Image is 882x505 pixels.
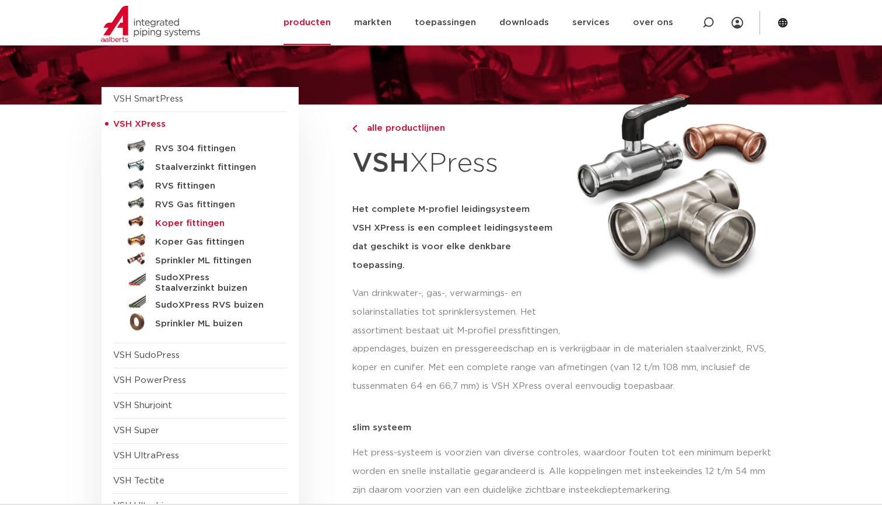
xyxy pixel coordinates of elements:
[113,268,287,294] a: SudoXPress Staalverzinkt buizen
[113,156,287,175] a: Staalverzinkt fittingen
[113,175,287,193] a: RVS fittingen
[113,451,179,460] a: VSH UltraPress
[352,200,563,275] h5: Het complete M-profiel leidingsysteem VSH XPress is een compleet leidingsysteem dat geschikt is v...
[352,423,781,432] p: slim systeem
[352,284,563,340] p: Van drinkwater-, gas-, verwarmings- en solarinstallaties tot sprinklersystemen. Het assortiment b...
[155,144,271,154] h5: RVS 304 fittingen
[113,120,166,128] span: VSH XPress
[113,376,186,385] a: VSH PowerPress
[113,95,183,103] a: VSH SmartPress
[352,121,563,135] a: alle productlijnen
[113,401,172,410] a: VSH Shurjoint
[113,193,287,212] a: RVS Gas fittingen
[113,351,180,360] a: VSH SudoPress
[155,200,271,210] h5: RVS Gas fittingen
[352,150,409,177] strong: VSH
[155,181,271,191] h5: RVS fittingen
[113,294,287,312] a: SudoXPress RVS buizen
[352,444,781,500] p: Het press-systeem is voorzien van diverse controles, waardoor fouten tot een minimum beperkt word...
[155,256,271,266] h5: Sprinkler ML fittingen
[155,319,271,329] h5: Sprinkler ML buizen
[155,218,271,229] h5: Koper fittingen
[113,476,164,485] a: VSH Tectite
[352,125,357,133] img: chevron-right.svg
[113,231,287,249] a: Koper Gas fittingen
[113,212,287,231] a: Koper fittingen
[360,124,445,133] span: alle productlijnen
[155,237,271,248] h5: Koper Gas fittingen
[113,137,287,156] a: RVS 304 fittingen
[113,249,287,268] a: Sprinkler ML fittingen
[113,426,159,435] a: VSH Super
[155,300,271,311] h5: SudoXPress RVS buizen
[155,162,271,173] h5: Staalverzinkt fittingen
[155,273,271,294] h5: SudoXPress Staalverzinkt buizen
[113,312,287,331] a: Sprinkler ML buizen
[352,141,563,186] h1: XPress
[352,340,781,396] p: appendages, buizen en pressgereedschap en is verkrijgbaar in de materialen staalverzinkt, RVS, ko...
